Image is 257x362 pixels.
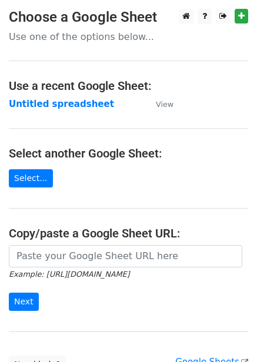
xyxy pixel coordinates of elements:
small: Example: [URL][DOMAIN_NAME] [9,270,129,279]
h4: Copy/paste a Google Sheet URL: [9,226,248,240]
h4: Use a recent Google Sheet: [9,79,248,93]
a: Select... [9,169,53,187]
a: Untitled spreadsheet [9,99,114,109]
a: View [144,99,173,109]
h4: Select another Google Sheet: [9,146,248,160]
input: Paste your Google Sheet URL here [9,245,242,267]
input: Next [9,293,39,311]
h3: Choose a Google Sheet [9,9,248,26]
small: View [156,100,173,109]
p: Use one of the options below... [9,31,248,43]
